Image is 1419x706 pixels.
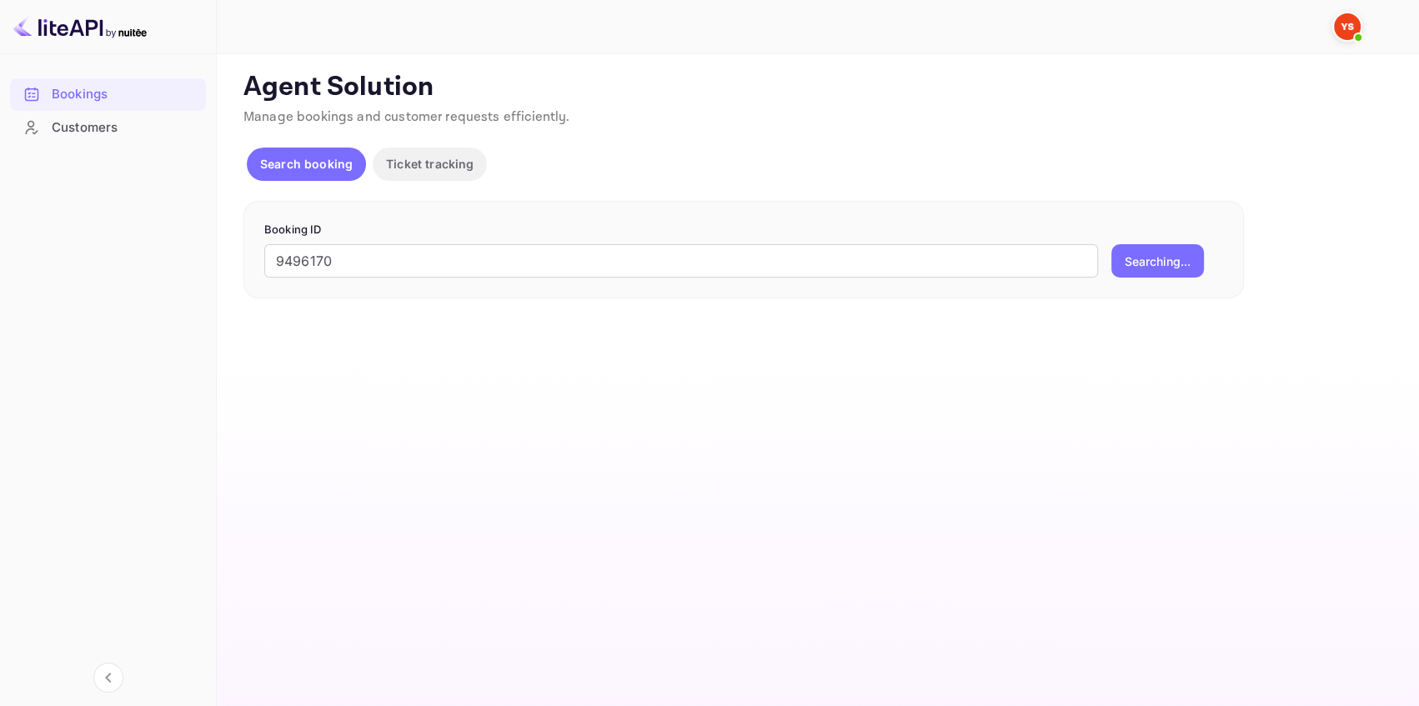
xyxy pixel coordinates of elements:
button: Searching... [1111,244,1204,278]
div: Bookings [52,85,198,104]
img: Yandex Support [1334,13,1361,40]
span: Manage bookings and customer requests efficiently. [243,108,570,126]
a: Bookings [10,78,206,109]
img: LiteAPI logo [13,13,147,40]
div: Customers [52,118,198,138]
div: Bookings [10,78,206,111]
p: Search booking [260,155,353,173]
input: Enter Booking ID (e.g., 63782194) [264,244,1098,278]
a: Customers [10,112,206,143]
p: Booking ID [264,222,1223,238]
button: Collapse navigation [93,663,123,693]
div: Customers [10,112,206,144]
p: Ticket tracking [386,155,474,173]
p: Agent Solution [243,71,1389,104]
